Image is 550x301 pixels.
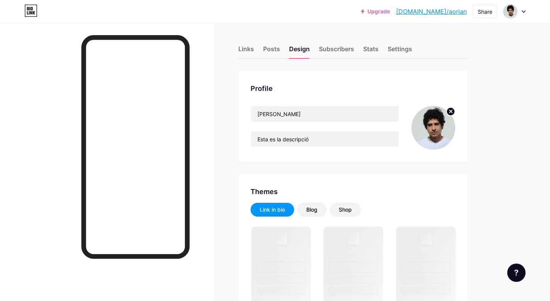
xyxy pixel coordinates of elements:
[251,83,455,94] div: Profile
[319,44,354,58] div: Subscribers
[411,106,455,150] img: Abel O'Rian
[251,186,455,197] div: Themes
[238,44,254,58] div: Links
[289,44,310,58] div: Design
[503,4,518,19] img: Abel O'Rian
[306,206,317,214] div: Blog
[260,206,285,214] div: Link in bio
[251,106,399,121] input: Name
[363,44,379,58] div: Stats
[478,8,492,16] div: Share
[361,8,390,15] a: Upgrade
[251,131,399,147] input: Bio
[339,206,352,214] div: Shop
[263,44,280,58] div: Posts
[388,44,412,58] div: Settings
[396,7,467,16] a: [DOMAIN_NAME]/aorian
